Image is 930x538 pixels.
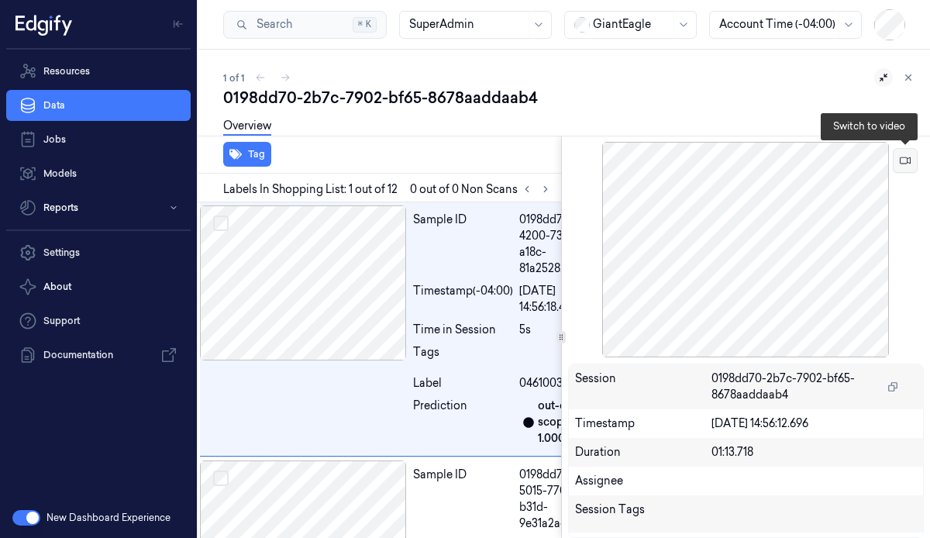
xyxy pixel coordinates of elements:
[413,344,513,369] div: Tags
[223,118,271,136] a: Overview
[6,192,191,223] button: Reports
[6,90,191,121] a: Data
[6,237,191,268] a: Settings
[575,416,712,432] div: Timestamp
[250,16,292,33] span: Search
[519,322,594,338] div: 5s
[213,471,229,486] button: Select row
[413,322,513,338] div: Time in Session
[413,467,513,532] div: Sample ID
[410,180,555,198] span: 0 out of 0 Non Scans
[223,181,398,198] span: Labels In Shopping List: 1 out of 12
[223,87,918,109] div: 0198dd70-2b7c-7902-bf65-8678aaddaab4
[6,305,191,336] a: Support
[575,371,712,403] div: Session
[711,444,917,460] div: 01:13.718
[538,398,594,447] div: out-of-scope: 1.0000
[519,283,594,316] div: [DATE] 14:56:18.432
[575,444,712,460] div: Duration
[519,467,594,532] div: 0198dd70-5015-7705-b31d-9e31a2ad17ee
[166,12,191,36] button: Toggle Navigation
[6,124,191,155] a: Jobs
[6,340,191,371] a: Documentation
[223,142,271,167] button: Tag
[575,502,712,526] div: Session Tags
[223,11,387,39] button: Search⌘K
[519,375,585,391] span: 04610035471
[6,158,191,189] a: Models
[6,271,191,302] button: About
[711,416,917,432] div: [DATE] 14:56:12.696
[213,216,229,231] button: Select row
[519,212,594,277] div: 0198dd70-4200-736c-a18c-81a25282768c
[413,375,513,391] div: Label
[223,71,245,84] span: 1 of 1
[6,56,191,87] a: Resources
[413,283,513,316] div: Timestamp (-04:00)
[575,473,918,489] div: Assignee
[711,371,878,403] span: 0198dd70-2b7c-7902-bf65-8678aaddaab4
[413,212,513,277] div: Sample ID
[413,398,513,447] div: Prediction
